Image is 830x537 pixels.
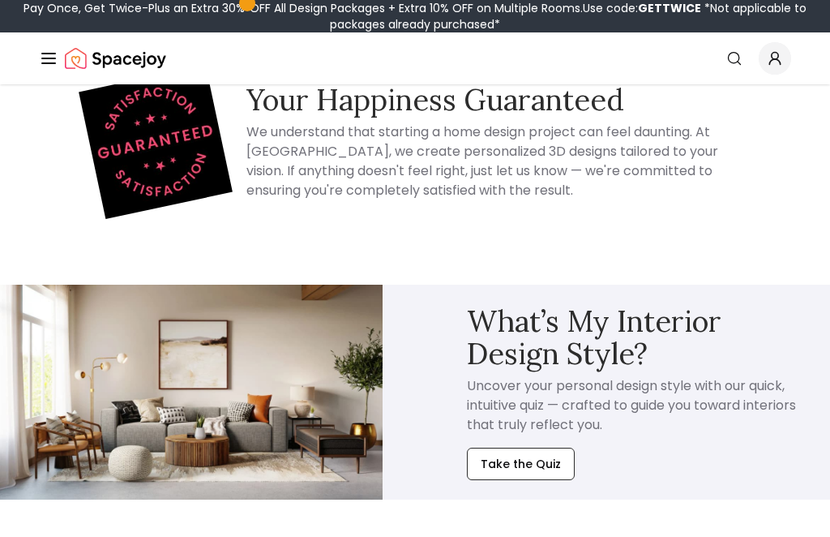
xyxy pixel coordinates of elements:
a: Take the Quiz [467,435,575,480]
h3: What’s My Interior Design Style? [467,305,811,370]
img: Spacejoy logo representing our Happiness Guaranteed promise [79,65,233,219]
p: Uncover your personal design style with our quick, intuitive quiz — crafted to guide you toward i... [467,376,811,435]
button: Take the Quiz [467,448,575,480]
a: Spacejoy [65,42,166,75]
nav: Global [39,32,791,84]
img: Spacejoy Logo [65,42,166,75]
div: Happiness Guarantee Information [52,77,778,207]
h3: Your Happiness Guaranteed [246,84,739,116]
h4: We understand that starting a home design project can feel daunting. At [GEOGRAPHIC_DATA], we cre... [246,122,739,200]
